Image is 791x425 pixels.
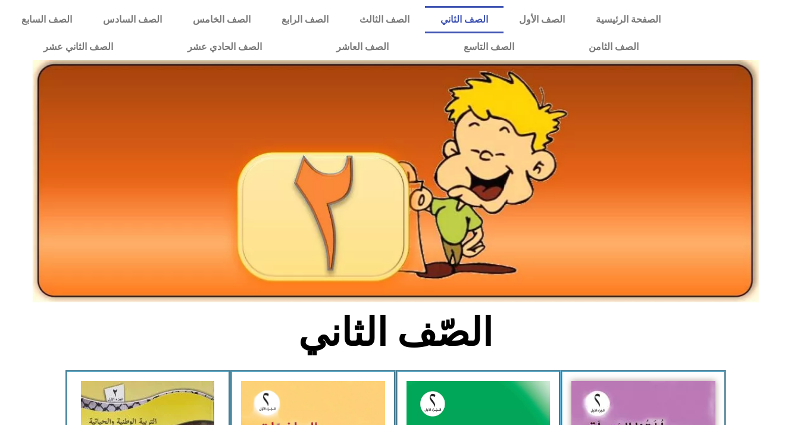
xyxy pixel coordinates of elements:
[425,6,504,33] a: الصف الثاني
[580,6,676,33] a: الصفحة الرئيسية
[150,33,299,61] a: الصف الحادي عشر
[6,6,87,33] a: الصف السابع
[426,33,551,61] a: الصف التاسع
[299,33,426,61] a: الصف العاشر
[504,6,580,33] a: الصف الأول
[551,33,676,61] a: الصف الثامن
[6,33,150,61] a: الصف الثاني عشر
[199,310,592,356] h2: الصّف الثاني
[266,6,344,33] a: الصف الرابع
[177,6,266,33] a: الصف الخامس
[344,6,425,33] a: الصف الثالث
[87,6,177,33] a: الصف السادس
